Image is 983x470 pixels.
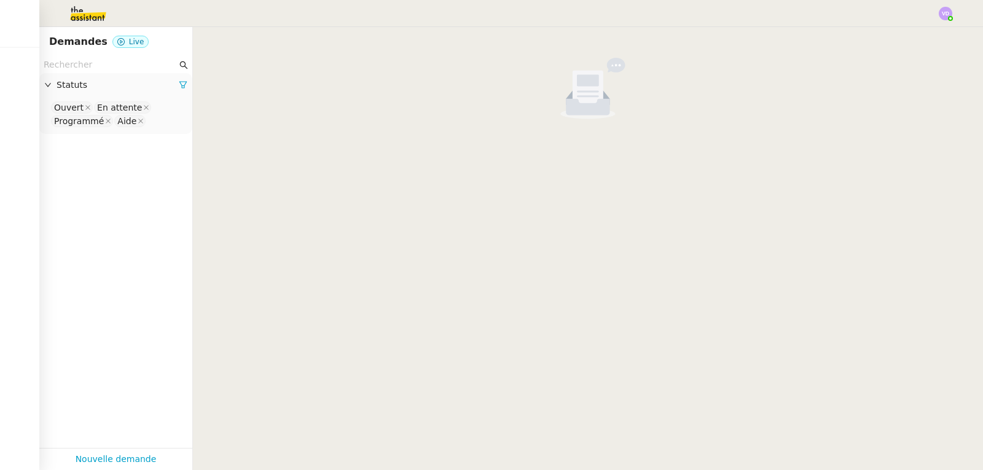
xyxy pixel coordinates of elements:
[129,37,144,46] span: Live
[117,116,136,127] div: Aide
[76,452,157,466] a: Nouvelle demande
[94,101,151,114] nz-select-item: En attente
[54,102,84,113] div: Ouvert
[51,115,113,127] nz-select-item: Programmé
[51,101,93,114] nz-select-item: Ouvert
[97,102,142,113] div: En attente
[39,73,192,97] div: Statuts
[44,58,177,72] input: Rechercher
[49,33,108,50] nz-page-header-title: Demandes
[114,115,146,127] nz-select-item: Aide
[57,78,179,92] span: Statuts
[54,116,104,127] div: Programmé
[939,7,952,20] img: svg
